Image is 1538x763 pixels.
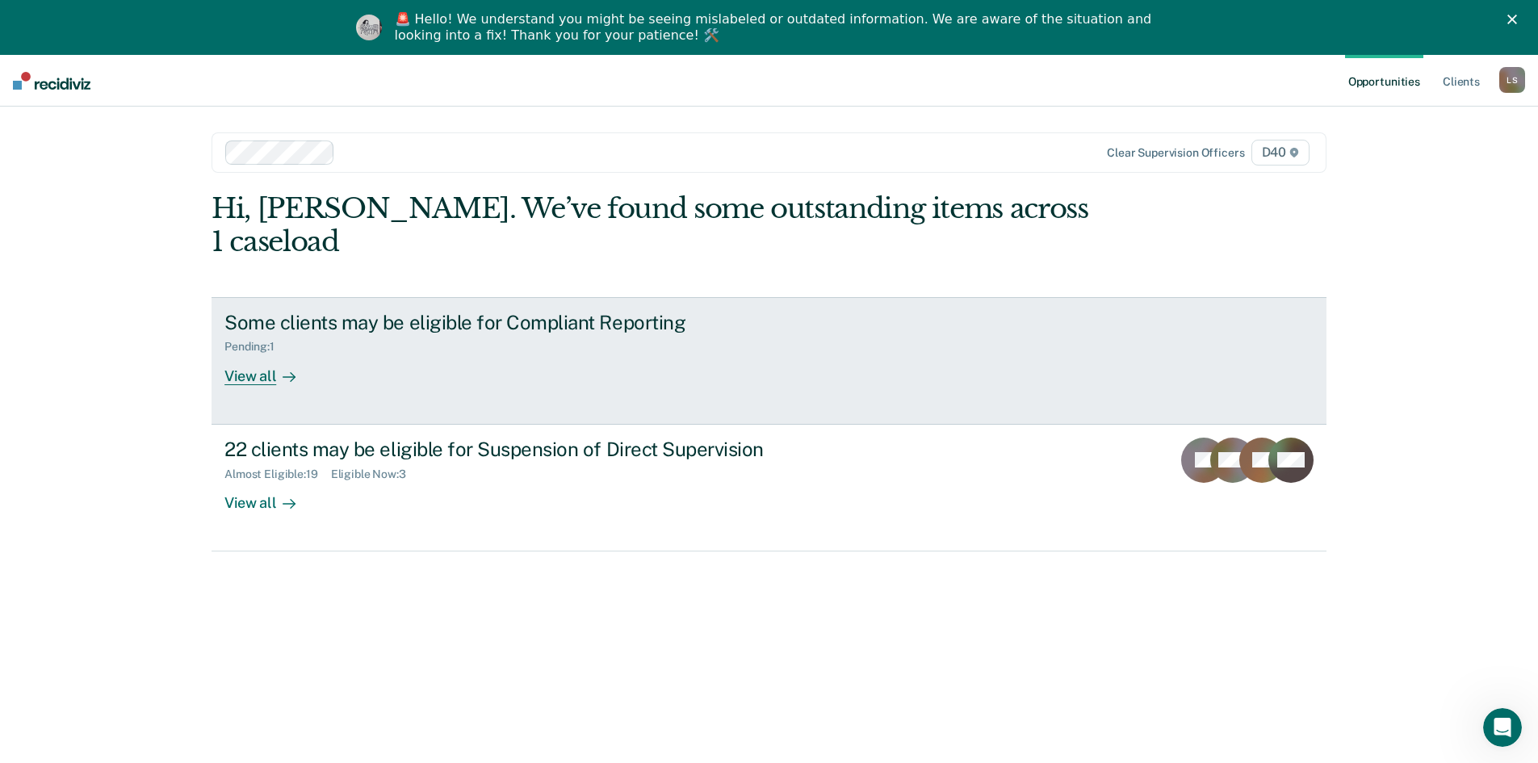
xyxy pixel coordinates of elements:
a: Opportunities [1345,55,1423,107]
div: View all [224,480,315,512]
div: 22 clients may be eligible for Suspension of Direct Supervision [224,438,791,461]
div: Clear supervision officers [1107,146,1244,160]
a: Some clients may be eligible for Compliant ReportingPending:1View all [212,297,1326,425]
span: D40 [1251,140,1310,166]
div: Hi, [PERSON_NAME]. We’ve found some outstanding items across 1 caseload [212,192,1104,258]
a: 22 clients may be eligible for Suspension of Direct SupervisionAlmost Eligible:19Eligible Now:3Vi... [212,425,1326,551]
button: LS [1499,67,1525,93]
div: View all [224,354,315,385]
div: Close [1507,15,1523,24]
iframe: Intercom live chat [1483,708,1522,747]
div: Some clients may be eligible for Compliant Reporting [224,311,791,334]
a: Clients [1440,55,1483,107]
div: 🚨 Hello! We understand you might be seeing mislabeled or outdated information. We are aware of th... [395,11,1157,44]
div: Eligible Now : 3 [331,467,419,481]
img: Recidiviz [13,72,90,90]
div: Almost Eligible : 19 [224,467,331,481]
div: L S [1499,67,1525,93]
div: Pending : 1 [224,340,287,354]
img: Profile image for Kim [356,15,382,40]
